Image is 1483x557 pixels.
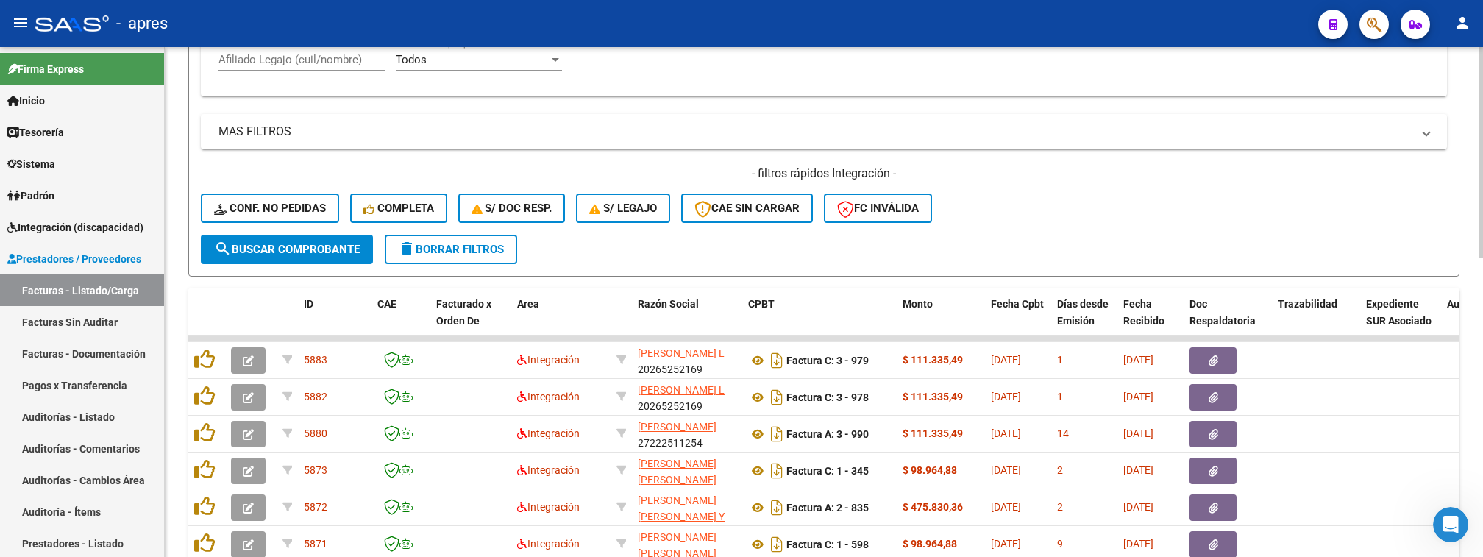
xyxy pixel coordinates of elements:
span: 5880 [304,427,327,439]
button: Borrar Filtros [385,235,517,264]
span: Tesorería [7,124,64,141]
span: Días desde Emisión [1057,298,1109,327]
i: Descargar documento [767,386,786,409]
span: Inicio [7,93,45,109]
span: 1 [1057,354,1063,366]
span: 1 [1057,391,1063,402]
mat-icon: search [214,240,232,258]
datatable-header-cell: Trazabilidad [1272,288,1360,353]
span: Buscar Comprobante [214,243,360,256]
i: Descargar documento [767,422,786,446]
button: Completa [350,194,447,223]
span: [DATE] [991,354,1021,366]
strong: $ 475.830,36 [903,501,963,513]
strong: $ 98.964,88 [903,464,957,476]
strong: Factura C: 3 - 978 [786,391,869,403]
button: Conf. no pedidas [201,194,339,223]
span: Borrar Filtros [398,243,504,256]
span: Integración [517,354,580,366]
span: [DATE] [991,501,1021,513]
iframe: Intercom live chat [1433,507,1468,542]
span: 5871 [304,538,327,550]
span: Firma Express [7,61,84,77]
strong: Factura A: 3 - 990 [786,428,869,440]
span: [PERSON_NAME] [PERSON_NAME] [638,458,716,486]
span: Integración [517,464,580,476]
span: [DATE] [991,427,1021,439]
span: S/ legajo [589,202,657,215]
div: 27335855251 [638,455,736,486]
h4: - filtros rápidos Integración - [201,166,1447,182]
i: Descargar documento [767,496,786,519]
datatable-header-cell: Expediente SUR Asociado [1360,288,1441,353]
strong: $ 111.335,49 [903,391,963,402]
button: FC Inválida [824,194,932,223]
span: Razón Social [638,298,699,310]
span: 9 [1057,538,1063,550]
span: 5872 [304,501,327,513]
span: [DATE] [1123,391,1153,402]
mat-icon: delete [398,240,416,258]
datatable-header-cell: Doc Respaldatoria [1184,288,1272,353]
div: 30714772453 [638,492,736,523]
span: [DATE] [1123,427,1153,439]
span: 5882 [304,391,327,402]
datatable-header-cell: CAE [371,288,430,353]
span: Integración [517,427,580,439]
span: CAE SIN CARGAR [694,202,800,215]
span: Integración (discapacidad) [7,219,143,235]
span: [DATE] [1123,354,1153,366]
span: Facturado x Orden De [436,298,491,327]
button: Buscar Comprobante [201,235,373,264]
datatable-header-cell: Fecha Recibido [1117,288,1184,353]
span: Expediente SUR Asociado [1366,298,1432,327]
span: [PERSON_NAME] [638,421,716,433]
span: Integración [517,501,580,513]
strong: $ 111.335,49 [903,427,963,439]
div: 20265252169 [638,345,736,376]
span: Completa [363,202,434,215]
span: Todos [396,53,427,66]
span: Sistema [7,156,55,172]
span: [PERSON_NAME] L [638,384,725,396]
span: Fecha Recibido [1123,298,1164,327]
span: S/ Doc Resp. [472,202,552,215]
span: CPBT [748,298,775,310]
strong: Factura C: 1 - 598 [786,539,869,550]
span: CAE [377,298,396,310]
mat-panel-title: MAS FILTROS [218,124,1412,140]
span: [DATE] [1123,501,1153,513]
span: Trazabilidad [1278,298,1337,310]
mat-expansion-panel-header: MAS FILTROS [201,114,1447,149]
strong: Factura A: 2 - 835 [786,502,869,514]
span: Integración [517,391,580,402]
span: 2 [1057,464,1063,476]
button: CAE SIN CARGAR [681,194,813,223]
span: 5873 [304,464,327,476]
span: - apres [116,7,168,40]
button: S/ legajo [576,194,670,223]
span: [DATE] [1123,464,1153,476]
strong: Factura C: 3 - 979 [786,355,869,366]
div: 27222511254 [638,419,736,450]
span: 5883 [304,354,327,366]
span: Area [517,298,539,310]
i: Descargar documento [767,349,786,372]
span: 14 [1057,427,1069,439]
span: Prestadores / Proveedores [7,251,141,267]
span: [DATE] [991,464,1021,476]
strong: $ 98.964,88 [903,538,957,550]
span: [DATE] [1123,538,1153,550]
span: Doc Respaldatoria [1189,298,1256,327]
div: 20265252169 [638,382,736,413]
span: [DATE] [991,391,1021,402]
strong: $ 111.335,49 [903,354,963,366]
mat-icon: menu [12,14,29,32]
span: [DATE] [991,538,1021,550]
i: Descargar documento [767,533,786,556]
span: [PERSON_NAME] L [638,347,725,359]
span: ID [304,298,313,310]
mat-icon: person [1454,14,1471,32]
span: Fecha Cpbt [991,298,1044,310]
datatable-header-cell: Monto [897,288,985,353]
